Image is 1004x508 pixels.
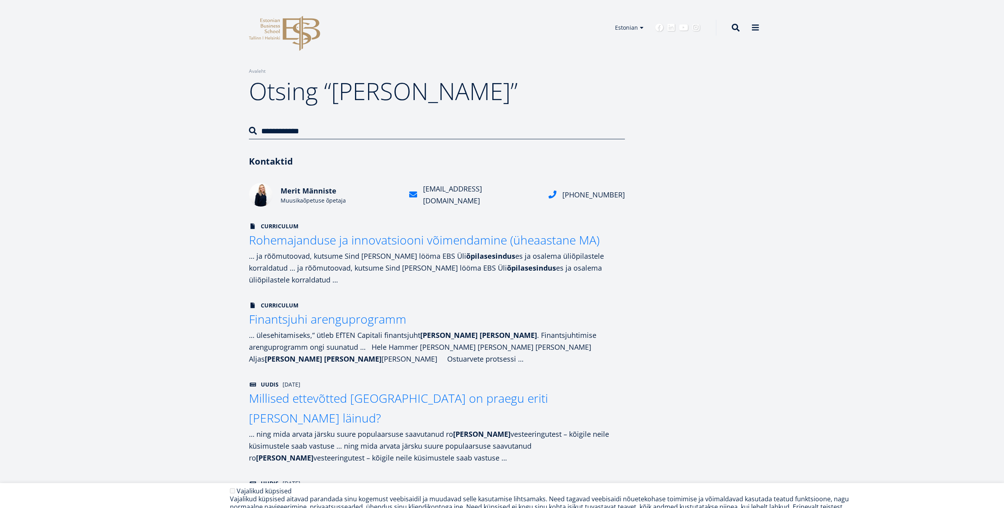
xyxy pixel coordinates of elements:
[249,232,600,248] span: Rohemajanduse ja innovatsiooni võimendamine (üheaastane MA)
[249,329,625,365] div: … ülesehitamiseks,“ ütleb EfTEN Capitali finantsjuht . Finantsjuhtimise arenguprogramm ongi suuna...
[237,487,292,495] label: Vajalikud küpsised
[249,183,273,207] img: a
[562,189,625,201] div: [PHONE_NUMBER]
[256,453,313,463] strong: [PERSON_NAME]
[281,186,336,195] span: Merit Männiste
[480,330,537,340] strong: [PERSON_NAME]
[249,390,548,426] span: Millised ettevõtted [GEOGRAPHIC_DATA] on praegu eriti [PERSON_NAME] läinud?
[507,263,556,273] strong: õpilasesindus
[679,24,688,32] a: Youtube
[281,197,399,205] div: Muusikaõpetuse õpetaja
[655,24,663,32] a: Facebook
[249,480,279,487] span: Uudis
[249,301,298,309] span: Curriculum
[249,311,406,327] span: Finantsjuhi arenguprogramm
[265,354,322,364] strong: [PERSON_NAME]
[249,155,625,167] h3: Kontaktid
[324,354,381,364] strong: [PERSON_NAME]
[283,381,300,389] span: [DATE]
[692,24,700,32] a: Instagram
[249,75,625,107] h1: Otsing “[PERSON_NAME]”
[249,222,298,230] span: Curriculum
[249,67,266,75] a: Avaleht
[453,429,511,439] strong: [PERSON_NAME]
[249,428,625,464] div: … ning mida arvata järsku suure populaarsuse saavutanud ro vesteeringutest – kõigile neile küsimu...
[249,250,625,286] div: … ja rõõmutoovad, kutsume Sind [PERSON_NAME] lööma EBS Üli es ja osalema üliõpilastele korraldatu...
[667,24,675,32] a: Linkedin
[283,480,300,487] span: [DATE]
[420,330,478,340] strong: [PERSON_NAME]
[249,381,279,389] span: Uudis
[466,251,515,261] strong: õpilasesindus
[423,183,539,207] div: [EMAIL_ADDRESS][DOMAIN_NAME]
